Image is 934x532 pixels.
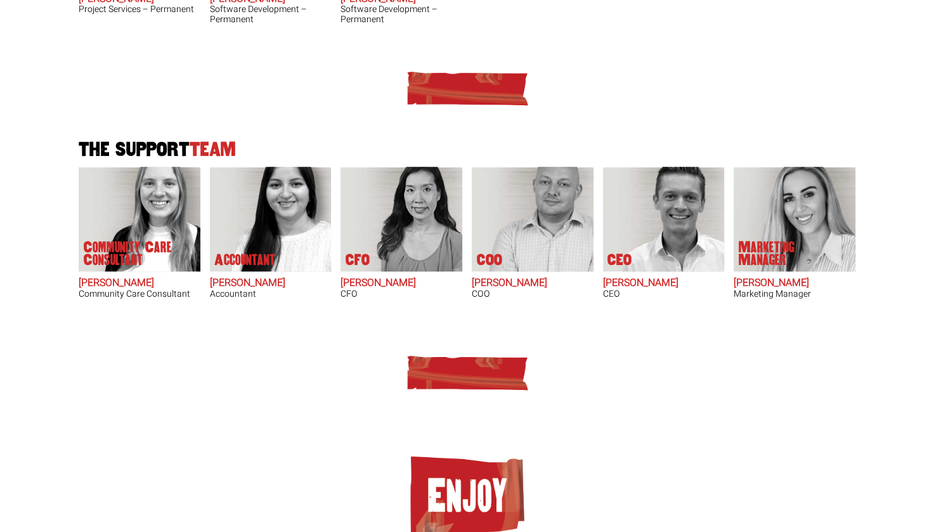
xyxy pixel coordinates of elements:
[210,4,332,24] h3: Software Development – Permanent
[607,254,632,266] p: CEO
[354,167,462,271] img: Laura Yang's our CFO
[341,278,462,289] h2: [PERSON_NAME]
[341,289,462,299] h3: CFO
[734,278,855,289] h2: [PERSON_NAME]
[346,254,370,266] p: CFO
[79,4,200,14] h3: Project Services – Permanent
[734,289,855,299] h3: Marketing Manager
[79,278,200,289] h2: [PERSON_NAME]
[210,289,332,299] h3: Accountant
[84,241,185,266] p: Community Care Consultant
[214,254,275,266] p: Accountant
[472,278,593,289] h2: [PERSON_NAME]
[734,167,855,271] img: Monique Rodrigues does Marketing Manager
[477,254,502,266] p: COO
[603,289,725,299] h3: CEO
[223,167,331,271] img: Simran Kaur does Accountant
[603,278,725,289] h2: [PERSON_NAME]
[341,4,462,24] h3: Software Development – Permanent
[472,289,593,299] h3: COO
[79,289,200,299] h3: Community Care Consultant
[739,241,840,266] p: Marketing Manager
[616,167,724,271] img: Geoff Millar's our CEO
[93,167,200,271] img: Anna Reddy does Community Care Consultant
[74,140,860,160] h2: The Support
[190,139,236,160] span: Team
[486,167,593,271] img: Simon Moss's our COO
[210,278,332,289] h2: [PERSON_NAME]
